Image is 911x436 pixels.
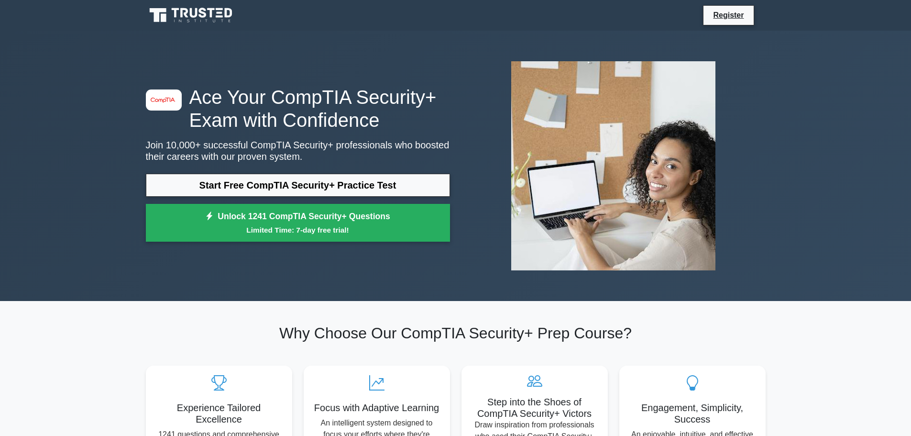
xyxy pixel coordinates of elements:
h5: Engagement, Simplicity, Success [627,402,758,425]
h2: Why Choose Our CompTIA Security+ Prep Course? [146,324,766,342]
a: Unlock 1241 CompTIA Security+ QuestionsLimited Time: 7-day free trial! [146,204,450,242]
h1: Ace Your CompTIA Security+ Exam with Confidence [146,86,450,132]
h5: Step into the Shoes of CompTIA Security+ Victors [469,396,600,419]
small: Limited Time: 7-day free trial! [158,224,438,235]
a: Register [707,9,749,21]
p: Join 10,000+ successful CompTIA Security+ professionals who boosted their careers with our proven... [146,139,450,162]
a: Start Free CompTIA Security+ Practice Test [146,174,450,197]
h5: Experience Tailored Excellence [154,402,285,425]
h5: Focus with Adaptive Learning [311,402,442,414]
